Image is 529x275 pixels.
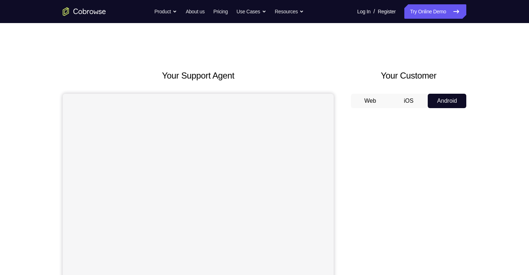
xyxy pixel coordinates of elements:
[351,69,466,82] h2: Your Customer
[378,4,396,19] a: Register
[155,4,177,19] button: Product
[428,94,466,108] button: Android
[186,4,204,19] a: About us
[351,94,390,108] button: Web
[390,94,428,108] button: iOS
[275,4,304,19] button: Resources
[373,7,375,16] span: /
[63,69,334,82] h2: Your Support Agent
[236,4,266,19] button: Use Cases
[63,7,106,16] a: Go to the home page
[404,4,466,19] a: Try Online Demo
[213,4,228,19] a: Pricing
[357,4,370,19] a: Log In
